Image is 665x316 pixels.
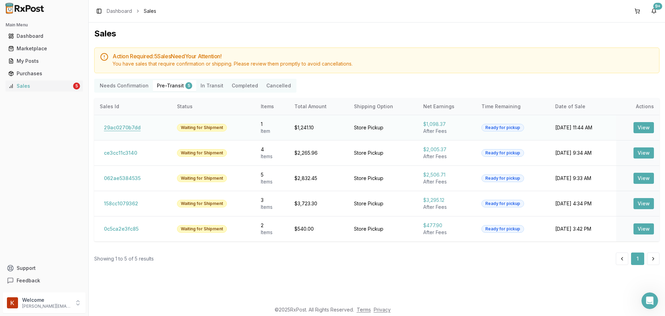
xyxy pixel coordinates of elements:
div: Item s [261,153,283,160]
a: Dashboard [107,8,132,15]
div: [DATE] 11:44 AM [555,124,610,131]
a: My Posts [6,55,83,67]
p: [PERSON_NAME][EMAIL_ADDRESS][DOMAIN_NAME] [22,304,70,309]
th: Total Amount [289,98,348,115]
button: View [633,223,654,234]
button: Help [92,216,139,244]
button: Pre-Transit [153,80,196,91]
button: go back [5,3,18,16]
button: 1 [631,253,644,265]
div: $477.90 [423,222,470,229]
button: 0c5ca2e3fc85 [100,223,143,234]
div: $540.00 [294,225,343,232]
div: Sales [8,83,72,89]
th: Shipping Option [348,98,418,115]
a: Dashboard [6,30,83,42]
div: $2,506.71 [423,171,470,178]
div: 9+ [653,3,662,10]
div: Showing 1 to 5 of 5 results [94,255,154,262]
div: Item s [261,229,283,236]
div: Item s [261,204,283,211]
div: $1,241.10 [294,124,343,131]
div: Item [261,128,283,135]
div: Store Pickup [354,225,412,232]
div: 5 [73,83,80,89]
th: Sales Id [94,98,171,115]
div: $1,098.37 [423,121,470,128]
button: 29ac0270b7dd [100,122,145,133]
th: Actions [616,98,659,115]
div: Marketplace [8,45,80,52]
div: 4 [261,146,283,153]
button: Feedback [3,274,86,287]
div: You have sales that require confirmation or shipping. Please review them promptly to avoid cancel... [113,60,654,67]
div: 3 [261,197,283,204]
th: Status [171,98,255,115]
div: $2,005.37 [423,146,470,153]
button: View [633,173,654,184]
button: Messages [46,216,92,244]
button: View [633,122,654,133]
div: Store Pickup [354,150,412,156]
div: [DATE] 9:34 AM [555,150,610,156]
div: Close [122,3,134,16]
h2: 3 collections [7,42,132,50]
p: Start selling on RxPost [7,155,123,162]
h2: Main Menu [6,22,83,28]
nav: breadcrumb [107,8,156,15]
div: 5 [185,82,192,89]
button: In Transit [196,80,228,91]
span: 2 articles [7,180,29,187]
button: 9+ [648,6,659,17]
div: $2,832.45 [294,175,343,182]
button: Needs Confirmation [96,80,153,91]
p: Manage your RxPost profile, password, login methods, billing, and team member settings—all in one... [7,113,123,135]
th: Time Remaining [476,98,550,115]
span: Help [109,234,122,239]
a: Privacy [374,307,391,313]
div: Waiting for Shipment [177,225,227,233]
div: Ready for pickup [481,225,524,233]
button: Completed [228,80,262,91]
th: Net Earnings [418,98,476,115]
h1: Sales [94,28,659,39]
div: 5 [261,171,283,178]
div: Purchases [8,70,80,77]
img: User avatar [7,297,18,308]
div: Store Pickup [354,175,412,182]
p: Set up your RxPost account [7,62,123,69]
div: After Fees [423,204,470,211]
span: Feedback [17,277,40,284]
button: Purchases [3,68,86,79]
div: Store Pickup [354,124,412,131]
div: After Fees [423,153,470,160]
span: Messages [57,234,81,239]
span: Sales [144,8,156,15]
div: [DATE] 3:42 PM [555,225,610,232]
div: Search for helpSearch for help [5,19,134,30]
div: Item s [261,178,283,185]
a: Sales5 [6,80,83,92]
div: [DATE] 9:33 AM [555,175,610,182]
div: After Fees [423,128,470,135]
div: $2,265.96 [294,150,343,156]
button: View [633,147,654,159]
button: Marketplace [3,43,86,54]
div: Waiting for Shipment [177,174,227,182]
div: Waiting for Shipment [177,200,227,207]
button: Cancelled [262,80,295,91]
input: Search for help [5,22,60,27]
th: Items [255,98,289,115]
div: Dashboard [8,33,80,40]
span: 2 articles [7,86,29,94]
p: Post inventory, manage listings, fulfill orders, and get paid. [7,164,123,178]
p: Welcome [22,297,70,304]
button: 158cc1079362 [100,198,142,209]
div: Ready for pickup [481,200,524,207]
th: Date of Sale [550,98,616,115]
div: Waiting for Shipment [177,149,227,157]
div: My Posts [8,58,80,65]
a: Terms [357,307,371,313]
div: Waiting for Shipment [177,124,227,131]
div: [DATE] 4:34 PM [555,200,610,207]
